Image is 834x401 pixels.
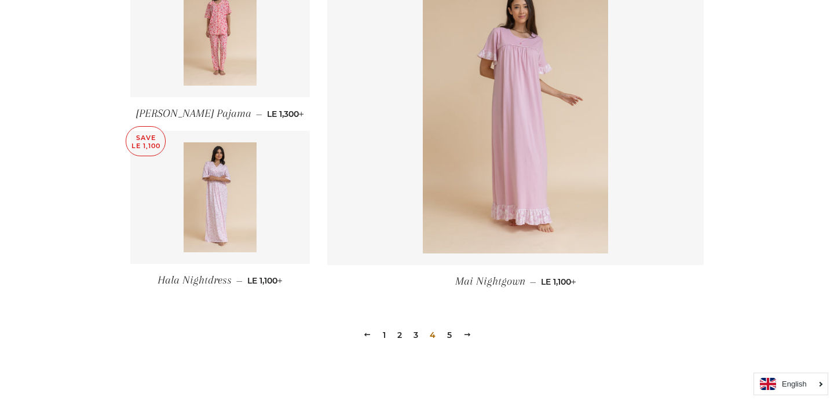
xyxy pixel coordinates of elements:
[256,109,262,119] span: —
[126,127,165,156] p: Save LE 1,100
[136,107,251,120] span: [PERSON_NAME] Pajama
[247,275,283,286] span: LE 1,100
[130,264,310,297] a: Hala Nightdress — LE 1,100
[267,109,304,119] span: LE 1,300
[327,265,704,298] a: Mai Nightgown — LE 1,100
[541,277,576,287] span: LE 1,100
[378,326,390,344] a: 1
[442,326,456,344] a: 5
[236,275,243,286] span: —
[425,326,440,344] span: 4
[455,275,525,288] span: Mai Nightgown
[130,97,310,130] a: [PERSON_NAME] Pajama — LE 1,300
[760,378,822,390] a: English
[409,326,423,344] a: 3
[530,277,536,287] span: —
[782,380,807,388] i: English
[393,326,407,344] a: 2
[158,274,232,286] span: Hala Nightdress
